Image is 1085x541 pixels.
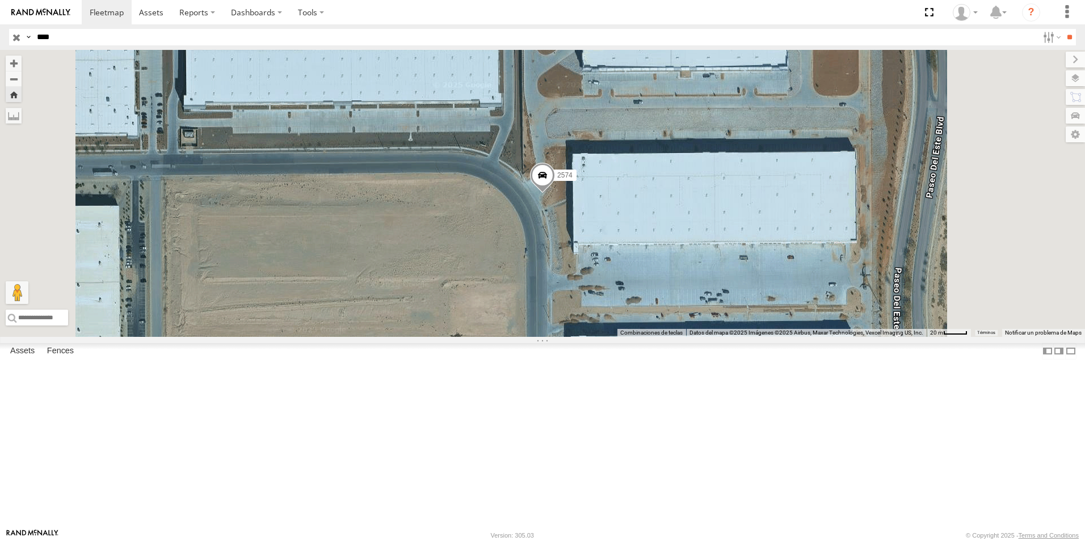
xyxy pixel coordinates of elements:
a: Términos [977,331,995,335]
label: Assets [5,343,40,359]
img: rand-logo.svg [11,9,70,16]
button: Combinaciones de teclas [620,329,683,337]
button: Zoom Home [6,87,22,102]
span: Datos del mapa ©2025 Imágenes ©2025 Airbus, Maxar Technologies, Vexcel Imaging US, Inc. [689,329,923,336]
a: Notificar un problema de Maps [1005,329,1082,336]
a: Visit our Website [6,530,58,541]
div: Version: 305.03 [491,532,534,539]
button: Zoom in [6,56,22,71]
span: 20 m [930,329,943,336]
i: ? [1022,3,1040,22]
button: Arrastra al hombrecito al mapa para abrir Street View [6,281,28,304]
div: Zulma Brisa Rios [949,4,982,21]
label: Search Filter Options [1038,29,1063,45]
label: Fences [41,343,79,359]
button: Escala del mapa: 20 m por 39 píxeles [927,329,971,337]
label: Map Settings [1066,126,1085,142]
button: Zoom out [6,71,22,87]
label: Measure [6,108,22,124]
label: Dock Summary Table to the Right [1053,343,1065,360]
a: Terms and Conditions [1019,532,1079,539]
label: Dock Summary Table to the Left [1042,343,1053,360]
span: 2574 [557,171,573,179]
label: Hide Summary Table [1065,343,1076,360]
label: Search Query [24,29,33,45]
div: © Copyright 2025 - [966,532,1079,539]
